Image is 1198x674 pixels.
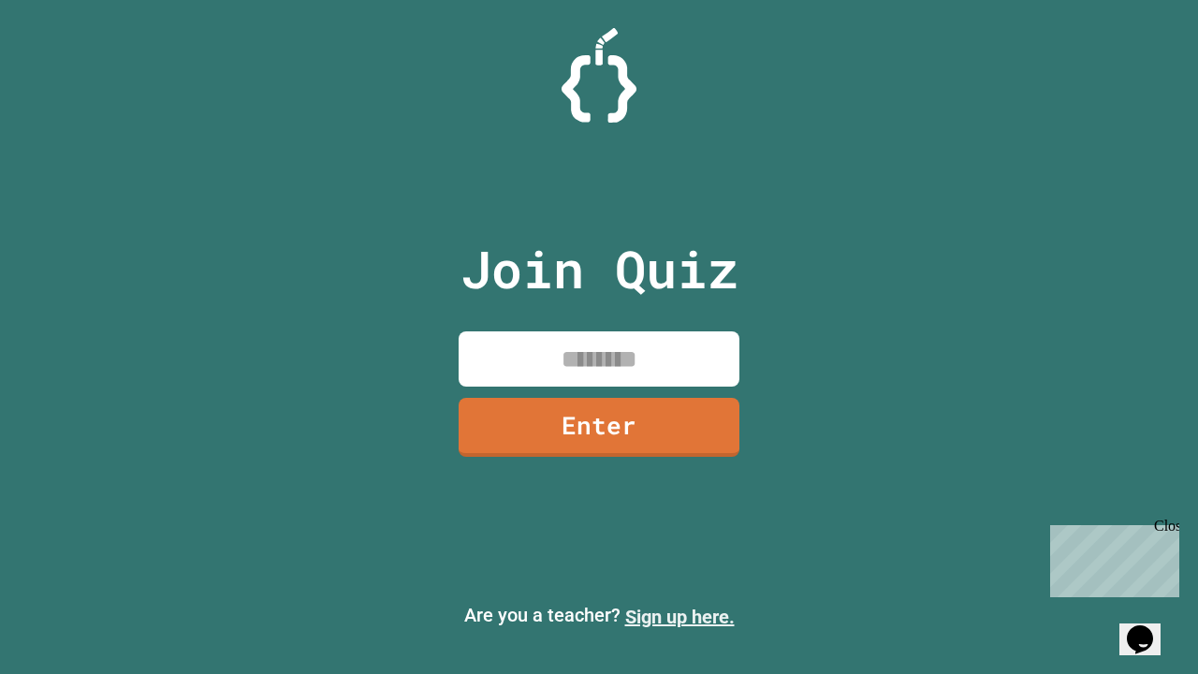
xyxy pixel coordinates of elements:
p: Are you a teacher? [15,601,1183,631]
iframe: chat widget [1119,599,1179,655]
iframe: chat widget [1043,518,1179,597]
a: Enter [459,398,739,457]
a: Sign up here. [625,606,735,628]
img: Logo.svg [562,28,636,123]
p: Join Quiz [460,230,738,308]
div: Chat with us now!Close [7,7,129,119]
